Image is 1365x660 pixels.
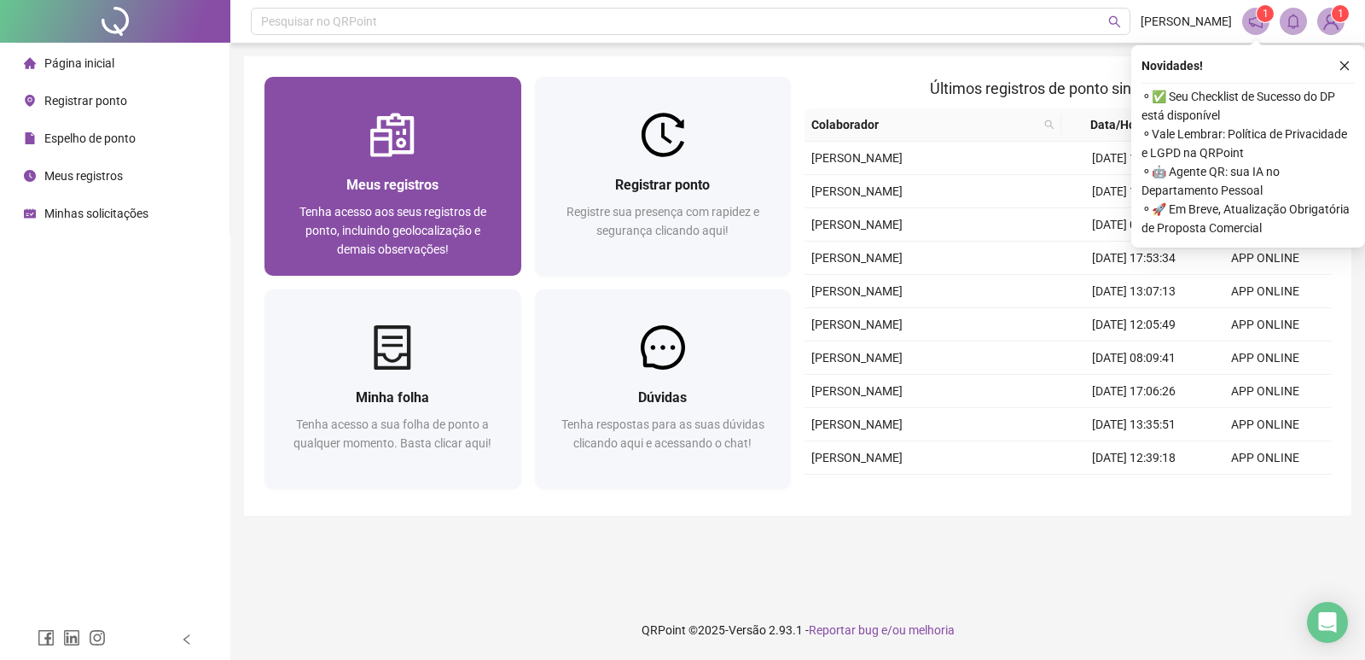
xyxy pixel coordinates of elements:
th: Data/Hora [1061,108,1190,142]
span: Tenha respostas para as suas dúvidas clicando aqui e acessando o chat! [561,418,764,450]
td: [DATE] 13:35:51 [1068,408,1199,441]
span: Versão [729,623,766,637]
span: close [1339,60,1350,72]
span: [PERSON_NAME] [811,451,903,464]
span: Meus registros [346,177,439,193]
footer: QRPoint © 2025 - 2.93.1 - [230,600,1365,660]
td: [DATE] 08:45:00 [1068,475,1199,508]
span: Tenha acesso a sua folha de ponto a qualquer momento. Basta clicar aqui! [293,418,491,450]
span: Minhas solicitações [44,207,148,220]
td: [DATE] 12:08:15 [1068,175,1199,208]
span: linkedin [63,629,80,646]
span: clock-circle [24,170,36,182]
span: Tenha acesso aos seus registros de ponto, incluindo geolocalização e demais observações! [299,205,486,256]
span: ⚬ 🚀 Em Breve, Atualização Obrigatória de Proposta Comercial [1141,200,1355,237]
span: [PERSON_NAME] [811,218,903,231]
span: Colaborador [811,115,1037,134]
span: [PERSON_NAME] [811,418,903,431]
sup: Atualize o seu contato no menu Meus Dados [1332,5,1349,22]
td: [DATE] 12:05:49 [1068,308,1199,342]
span: ⚬ 🤖 Agente QR: sua IA no Departamento Pessoal [1141,162,1355,200]
div: Open Intercom Messenger [1307,602,1348,643]
span: Reportar bug e/ou melhoria [809,623,955,637]
a: Minha folhaTenha acesso a sua folha de ponto a qualquer momento. Basta clicar aqui! [264,289,521,488]
span: search [1044,120,1054,130]
td: APP ONLINE [1199,408,1331,441]
span: Registrar ponto [615,177,710,193]
span: Espelho de ponto [44,131,136,145]
td: APP ONLINE [1199,375,1331,408]
span: search [1108,15,1121,28]
span: ⚬ Vale Lembrar: Política de Privacidade e LGPD na QRPoint [1141,125,1355,162]
span: Registrar ponto [44,94,127,108]
span: 1 [1263,8,1269,20]
span: search [1041,112,1058,137]
img: 70294 [1318,9,1344,34]
span: environment [24,95,36,107]
span: 1 [1338,8,1344,20]
a: Meus registrosTenha acesso aos seus registros de ponto, incluindo geolocalização e demais observa... [264,77,521,276]
a: Registrar pontoRegistre sua presença com rapidez e segurança clicando aqui! [535,77,792,276]
td: APP ONLINE [1199,275,1331,308]
span: [PERSON_NAME] [811,351,903,365]
td: [DATE] 13:07:13 [1068,275,1199,308]
td: APP ONLINE [1199,342,1331,375]
span: left [181,634,193,645]
span: Minha folha [356,389,429,406]
td: [DATE] 13:06:18 [1068,142,1199,175]
span: [PERSON_NAME] [811,251,903,265]
a: DúvidasTenha respostas para as suas dúvidas clicando aqui e acessando o chat! [535,289,792,488]
td: [DATE] 08:09:41 [1068,342,1199,375]
td: APP ONLINE [1199,242,1331,275]
span: [PERSON_NAME] [811,318,903,331]
sup: 1 [1257,5,1274,22]
span: Data/Hora [1068,115,1170,134]
td: [DATE] 12:39:18 [1068,441,1199,475]
span: [PERSON_NAME] [811,151,903,165]
span: facebook [38,629,55,646]
span: [PERSON_NAME] [811,384,903,398]
span: file [24,132,36,144]
span: ⚬ ✅ Seu Checklist de Sucesso do DP está disponível [1141,87,1355,125]
span: [PERSON_NAME] [1141,12,1232,31]
span: [PERSON_NAME] [811,184,903,198]
span: bell [1286,14,1301,29]
span: Novidades ! [1141,56,1203,75]
span: [PERSON_NAME] [811,284,903,298]
span: Registre sua presença com rapidez e segurança clicando aqui! [566,205,759,237]
td: [DATE] 17:53:34 [1068,242,1199,275]
td: APP ONLINE [1199,441,1331,475]
span: Últimos registros de ponto sincronizados [930,79,1205,97]
td: APP OFFLINE [1199,475,1331,508]
td: [DATE] 17:06:26 [1068,375,1199,408]
span: Dúvidas [638,389,687,406]
td: [DATE] 08:58:00 [1068,208,1199,242]
td: APP ONLINE [1199,308,1331,342]
span: schedule [24,207,36,219]
span: Página inicial [44,56,114,70]
span: notification [1248,14,1263,29]
span: Meus registros [44,169,123,183]
span: home [24,57,36,69]
span: instagram [89,629,106,646]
